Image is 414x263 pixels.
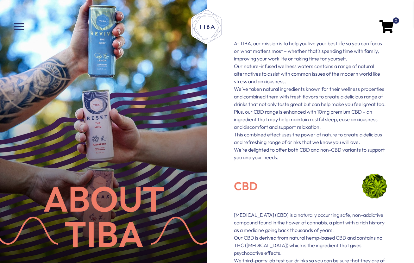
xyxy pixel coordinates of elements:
[234,131,387,146] p: This combined effect uses the power of nature to create a delicious and refreshing range of drink...
[234,85,387,108] p: We’ve taken natural ingredients known for their wellness properties and combined them with fresh ...
[379,22,393,30] a: 0
[393,17,399,24] span: 0
[362,174,387,198] img: CBD
[234,211,387,234] p: [MEDICAL_DATA] (CBD) is a naturally occurring safe, non-addictive compound found in the flower of...
[234,108,387,131] p: Plus, our CBD range is enhanced with 10mg premium CBD – an ingredient that may help maintain rest...
[234,179,258,193] span: CBD
[234,234,387,257] p: Our CBD is derived from natural hemp-based CBD and contains no THC ([MEDICAL_DATA]) which is the ...
[234,62,387,85] p: Our nature-infused wellness waters contains a range of natural alternatives to assist with common...
[234,146,387,161] p: We’re delighted to offer both CBD and non-CBD variants to support you and your needs.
